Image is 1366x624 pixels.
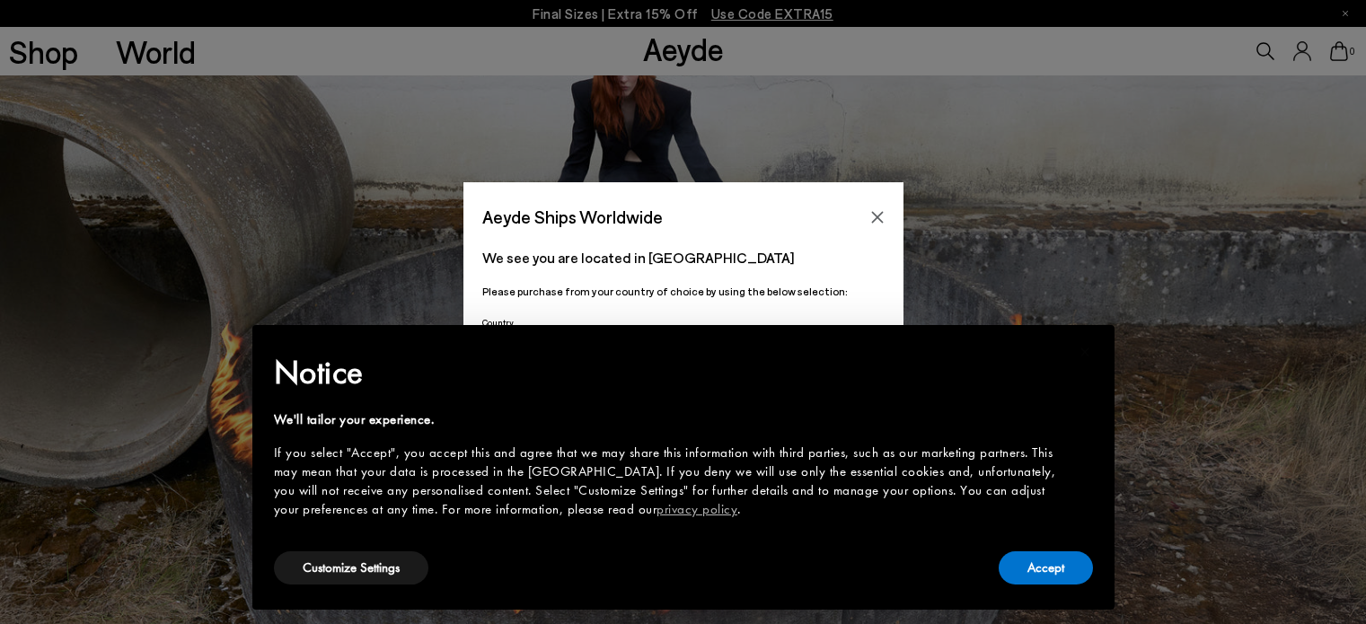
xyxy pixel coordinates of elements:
h2: Notice [274,349,1064,396]
span: × [1080,338,1091,365]
p: We see you are located in [GEOGRAPHIC_DATA] [482,247,885,268]
button: Close [864,204,891,231]
button: Close this notice [1064,330,1107,374]
a: privacy policy [657,500,737,518]
div: If you select "Accept", you accept this and agree that we may share this information with third p... [274,444,1064,519]
button: Accept [999,551,1093,584]
p: Please purchase from your country of choice by using the below selection: [482,283,885,300]
div: We'll tailor your experience. [274,410,1064,429]
span: Aeyde Ships Worldwide [482,201,663,233]
button: Customize Settings [274,551,428,584]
